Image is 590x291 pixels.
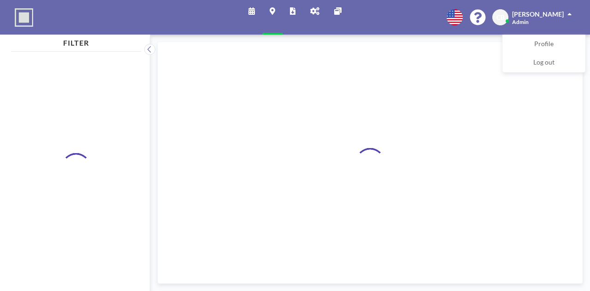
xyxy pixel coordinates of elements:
[512,10,564,18] span: [PERSON_NAME]
[533,58,555,67] span: Log out
[512,18,529,25] span: Admin
[534,40,554,49] span: Profile
[15,8,33,27] img: organization-logo
[11,35,141,48] h4: FILTER
[496,13,505,22] span: CB
[503,53,585,72] a: Log out
[503,35,585,53] a: Profile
